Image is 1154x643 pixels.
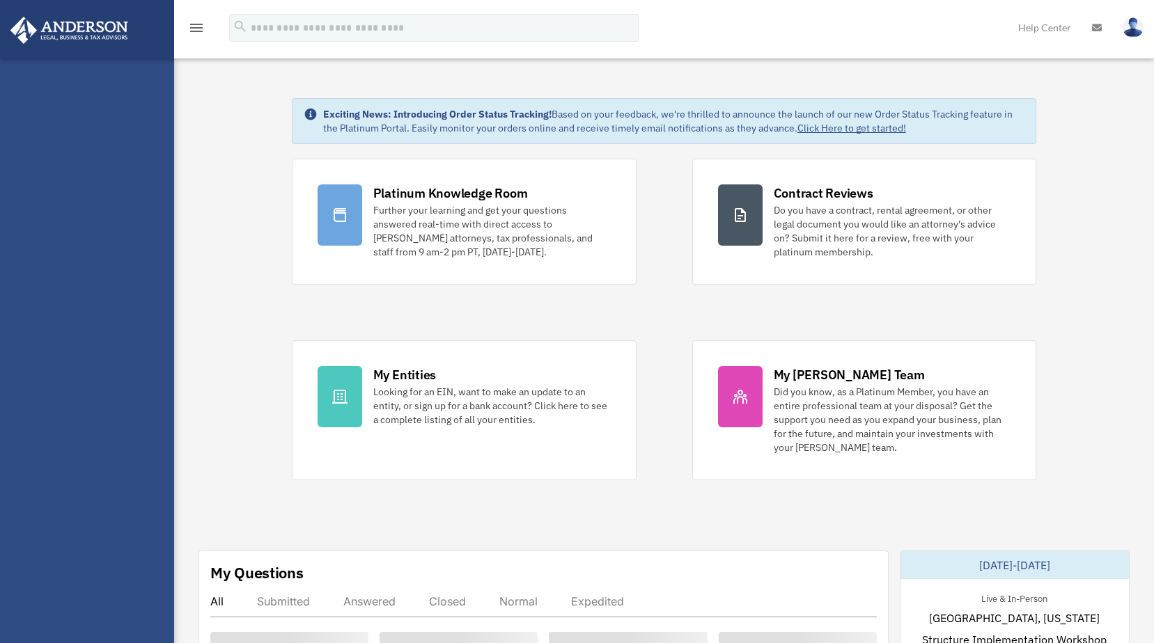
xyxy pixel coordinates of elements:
[1123,17,1144,38] img: User Pic
[210,594,224,608] div: All
[292,159,637,285] a: Platinum Knowledge Room Further your learning and get your questions answered real-time with dire...
[257,594,310,608] div: Submitted
[970,590,1059,605] div: Live & In-Person
[373,385,611,427] div: Looking for an EIN, want to make an update to an entity, or sign up for a bank account? Click her...
[692,159,1037,285] a: Contract Reviews Do you have a contract, rental agreement, or other legal document you would like...
[429,594,466,608] div: Closed
[929,610,1100,626] span: [GEOGRAPHIC_DATA], [US_STATE]
[292,340,637,480] a: My Entities Looking for an EIN, want to make an update to an entity, or sign up for a bank accoun...
[571,594,624,608] div: Expedited
[797,122,906,134] a: Click Here to get started!
[343,594,396,608] div: Answered
[373,203,611,259] div: Further your learning and get your questions answered real-time with direct access to [PERSON_NAM...
[373,184,528,202] div: Platinum Knowledge Room
[774,184,873,202] div: Contract Reviews
[323,108,552,120] strong: Exciting News: Introducing Order Status Tracking!
[188,19,205,36] i: menu
[188,24,205,36] a: menu
[499,594,538,608] div: Normal
[774,366,925,383] div: My [PERSON_NAME] Team
[323,107,1025,135] div: Based on your feedback, we're thrilled to announce the launch of our new Order Status Tracking fe...
[210,562,304,583] div: My Questions
[692,340,1037,480] a: My [PERSON_NAME] Team Did you know, as a Platinum Member, you have an entire professional team at...
[6,17,132,44] img: Anderson Advisors Platinum Portal
[774,385,1011,454] div: Did you know, as a Platinum Member, you have an entire professional team at your disposal? Get th...
[233,19,248,34] i: search
[900,551,1129,579] div: [DATE]-[DATE]
[373,366,436,383] div: My Entities
[774,203,1011,259] div: Do you have a contract, rental agreement, or other legal document you would like an attorney's ad...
